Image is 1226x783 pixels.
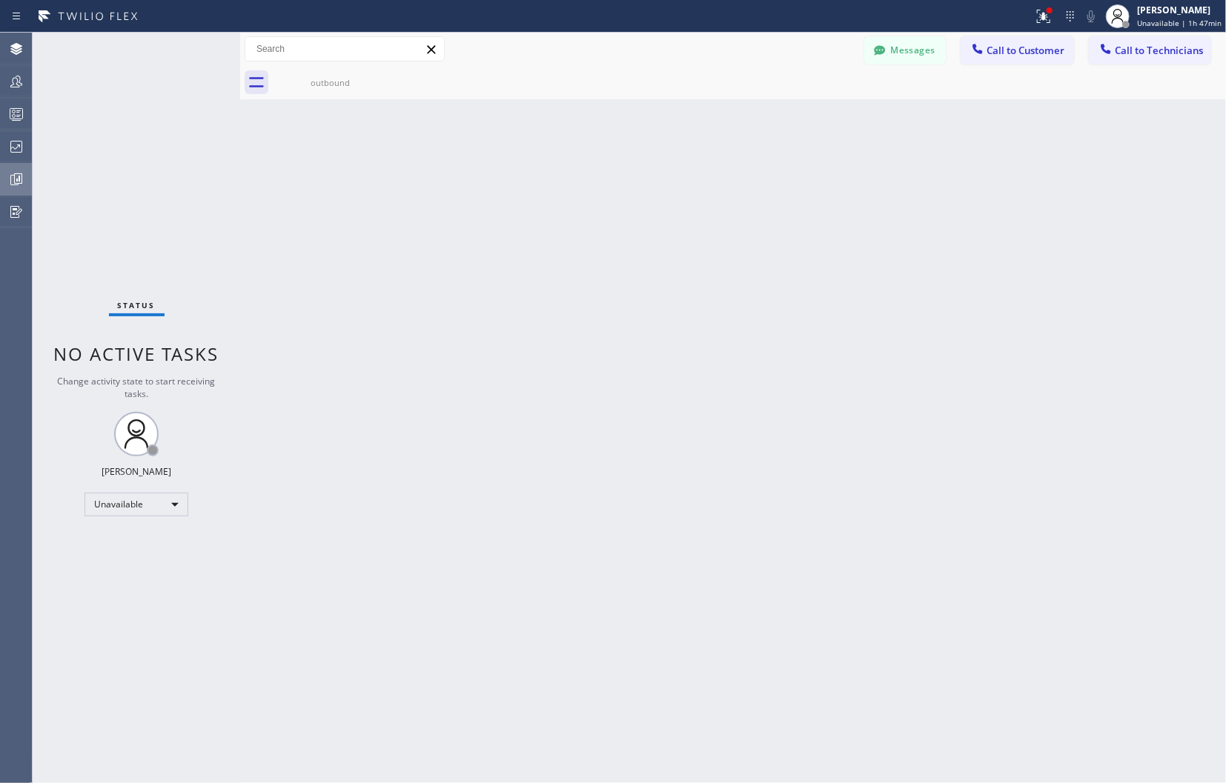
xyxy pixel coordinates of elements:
div: [PERSON_NAME] [102,465,171,478]
input: Search [245,37,444,61]
button: Mute [1081,6,1101,27]
div: Unavailable [85,493,188,516]
button: Messages [864,36,946,64]
span: Change activity state to start receiving tasks. [58,375,216,400]
div: [PERSON_NAME] [1137,4,1222,16]
button: Call to Customer [961,36,1074,64]
span: Status [118,300,156,310]
button: Call to Technicians [1089,36,1211,64]
span: Call to Technicians [1115,44,1203,57]
div: outbound [274,77,386,88]
span: Unavailable | 1h 47min [1137,18,1222,28]
span: No active tasks [54,341,219,366]
span: Call to Customer [987,44,1064,57]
